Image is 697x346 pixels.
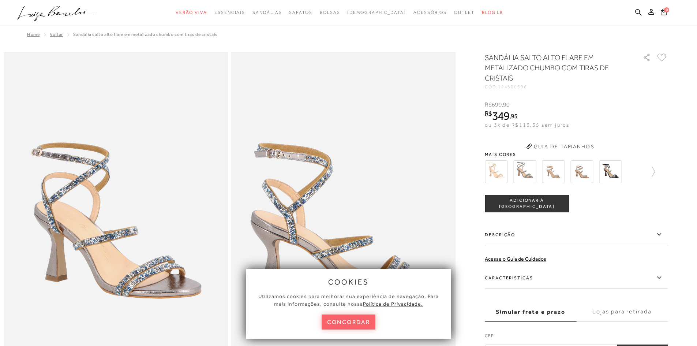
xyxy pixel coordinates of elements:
[513,160,536,183] img: SANDÁLIA COM TIRAS DE CRISTAIS EM METALIZADO CHUMBO E SALTO ALTO FLARE
[363,301,423,307] a: Política de Privacidade.
[482,10,503,15] span: BLOG LB
[485,101,492,108] i: R$
[511,112,518,120] span: 95
[258,293,439,307] span: Utilizamos cookies para melhorar sua experiência de navegação. Para mais informações, consulte nossa
[485,152,668,157] span: Mais cores
[50,32,63,37] a: Voltar
[454,10,475,15] span: Outlet
[320,6,340,19] a: categoryNavScreenReaderText
[252,10,282,15] span: Sandálias
[214,10,245,15] span: Essenciais
[485,122,569,128] span: ou 3x de R$116,65 sem juros
[485,52,622,83] h1: SANDÁLIA SALTO ALTO FLARE EM METALIZADO CHUMBO COM TIRAS DE CRISTAIS
[599,160,622,183] img: SANDÁLIA COM TIRAS DE CRISTAIS EM VERNIZ PRETO E SALTO ALTO FLARE
[492,109,509,122] span: 349
[176,6,207,19] a: categoryNavScreenReaderText
[485,195,569,212] button: ADICIONAR À [GEOGRAPHIC_DATA]
[322,315,376,330] button: concordar
[347,10,406,15] span: [DEMOGRAPHIC_DATA]
[509,113,518,119] i: ,
[485,110,492,117] i: R$
[485,224,668,245] label: Descrição
[664,7,669,12] span: 0
[482,6,503,19] a: BLOG LB
[413,10,447,15] span: Acessórios
[570,160,593,183] img: SANDÁLIA COM TIRAS DE CRISTAIS EM VERNIZ BEGE ARGILA E SALTO ALTO FLARE
[289,6,312,19] a: categoryNavScreenReaderText
[214,6,245,19] a: categoryNavScreenReaderText
[502,101,510,108] i: ,
[485,160,507,183] img: SANDÁLIA COM TIRAS DE CRISTAIS EM COURO OFFWHITE E SALTO ALTO FLARE
[328,278,369,286] span: cookies
[576,302,668,322] label: Lojas para retirada
[485,302,576,322] label: Simular frete e prazo
[485,332,668,343] label: CEP
[498,84,527,89] span: 124500596
[485,197,569,210] span: ADICIONAR À [GEOGRAPHIC_DATA]
[176,10,207,15] span: Verão Viva
[492,101,502,108] span: 699
[485,85,631,89] div: CÓD:
[320,10,340,15] span: Bolsas
[659,8,669,18] button: 0
[503,101,510,108] span: 90
[27,32,40,37] a: Home
[485,256,546,262] a: Acesse o Guia de Cuidados
[347,6,406,19] a: noSubCategoriesText
[485,267,668,289] label: Características
[454,6,475,19] a: categoryNavScreenReaderText
[542,160,565,183] img: SANDÁLIA COM TIRAS DE CRISTAIS EM METALIZADO DOURADO E SALTO ALTO FLARE
[524,141,597,152] button: Guia de Tamanhos
[73,32,218,37] span: SANDÁLIA SALTO ALTO FLARE EM METALIZADO CHUMBO COM TIRAS DE CRISTAIS
[413,6,447,19] a: categoryNavScreenReaderText
[252,6,282,19] a: categoryNavScreenReaderText
[289,10,312,15] span: Sapatos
